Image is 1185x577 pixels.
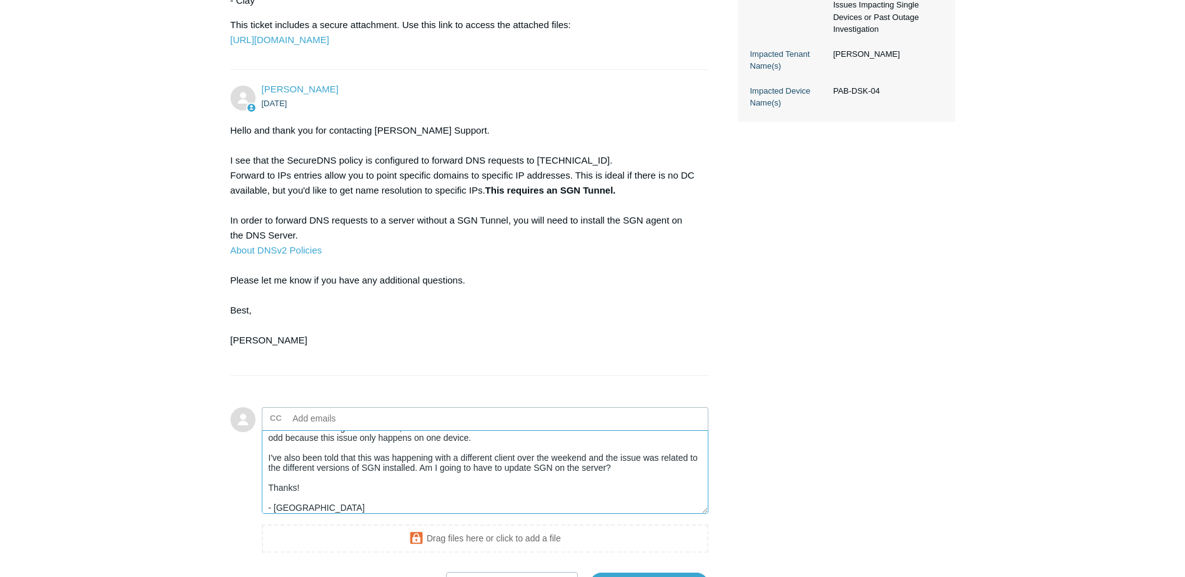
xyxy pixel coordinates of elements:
[262,84,339,94] span: Kris Haire
[231,17,697,47] p: This ticket includes a secure attachment. Use this link to access the attached files:
[288,409,422,428] input: Add emails
[262,99,287,108] time: 09/26/2025, 13:10
[750,48,827,72] dt: Impacted Tenant Name(s)
[270,409,282,428] label: CC
[231,123,697,363] div: Hello and thank you for contacting [PERSON_NAME] Support. I see that the SecureDNS policy is conf...
[231,34,329,45] a: [URL][DOMAIN_NAME]
[827,85,943,97] dd: PAB-DSK-04
[231,245,322,255] a: About DNSv2 Policies
[827,48,943,61] dd: [PERSON_NAME]
[750,85,827,109] dt: Impacted Device Name(s)
[262,84,339,94] a: [PERSON_NAME]
[262,430,709,515] textarea: Add your reply
[485,185,616,195] strong: This requires an SGN Tunnel.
